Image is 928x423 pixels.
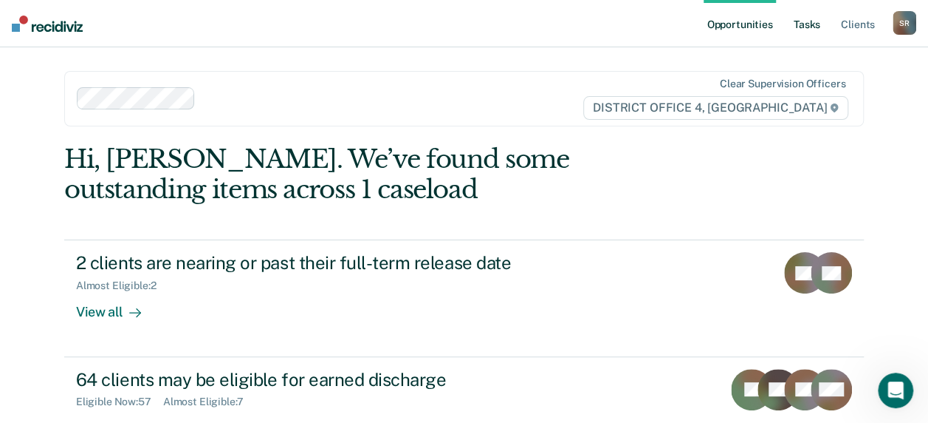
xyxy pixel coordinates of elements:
[76,292,159,321] div: View all
[720,78,845,90] div: Clear supervision officers
[76,369,594,390] div: 64 clients may be eligible for earned discharge
[878,373,913,408] iframe: Intercom live chat
[12,16,83,32] img: Recidiviz
[76,280,168,292] div: Almost Eligible : 2
[64,240,864,356] a: 2 clients are nearing or past their full-term release dateAlmost Eligible:2View all
[76,252,594,274] div: 2 clients are nearing or past their full-term release date
[163,396,255,408] div: Almost Eligible : 7
[76,396,163,408] div: Eligible Now : 57
[64,144,704,205] div: Hi, [PERSON_NAME]. We’ve found some outstanding items across 1 caseload
[893,11,916,35] button: SR
[583,96,848,120] span: DISTRICT OFFICE 4, [GEOGRAPHIC_DATA]
[893,11,916,35] div: S R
